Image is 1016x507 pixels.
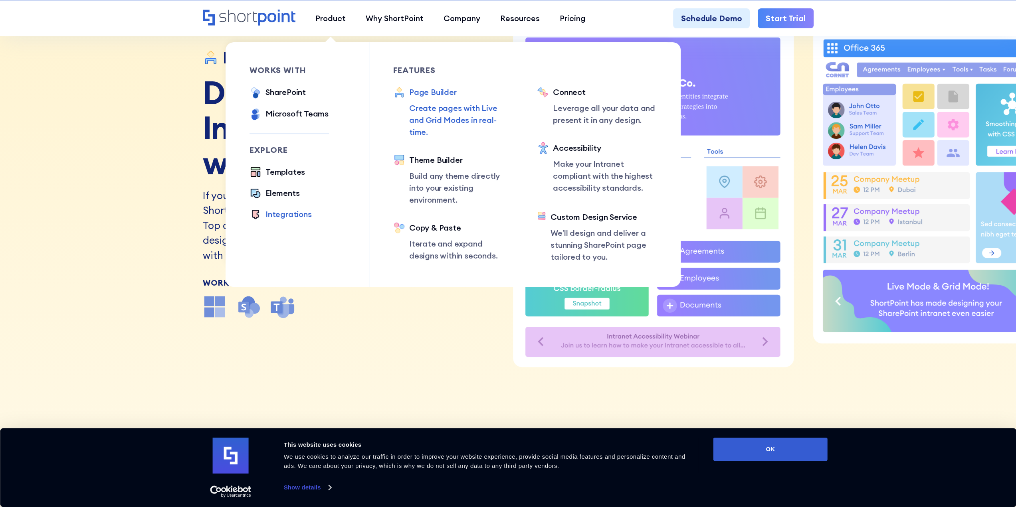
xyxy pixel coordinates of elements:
[553,142,657,154] div: Accessibility
[223,49,315,67] div: Page Builder
[250,208,312,221] a: Integrations
[237,295,261,319] img: SharePoint icon
[265,208,312,220] div: Integrations
[537,86,657,126] a: ConnectLeverage all your data and present it in any design.
[537,142,657,195] a: AccessibilityMake your Intranet compliant with the highest accessibility standards.
[409,170,513,206] p: Build any theme directly into your existing environment.
[356,8,434,28] a: Why ShortPoint
[872,414,1016,507] iframe: Chat Widget
[409,86,513,98] div: Page Builder
[537,211,657,263] a: Custom Design ServiceWe’ll design and deliver a stunning SharePoint page tailored to you.
[409,238,513,262] p: Iterate and expand designs within seconds.
[250,66,329,74] div: works with
[284,481,331,493] a: Show details
[553,86,657,98] div: Connect
[409,222,513,234] div: Copy & Paste
[393,66,513,74] div: Features
[393,86,513,138] a: Page BuilderCreate pages with Live and Grid Modes in real-time.
[271,295,295,319] img: microsoft teams icon
[315,12,346,24] div: Product
[409,102,513,138] p: Create pages with Live and Grid Modes in real-time.
[203,75,502,180] h1: Design Stunning Intranet Websites with Page Builder
[203,295,227,319] img: microsoft office icon
[250,108,329,121] a: Microsoft Teams
[553,102,657,126] p: Leverage all your data and present it in any design.
[366,12,424,24] div: Why ShortPoint
[265,86,306,98] div: SharePoint
[673,8,750,28] a: Schedule Demo
[444,12,480,24] div: Company
[265,108,329,120] div: Microsoft Teams
[284,453,685,469] span: We use cookies to analyze our traffic in order to improve your website experience, provide social...
[758,8,814,28] a: Start Trial
[250,86,306,100] a: SharePoint
[500,12,540,24] div: Resources
[203,188,450,218] h2: If you're looking for a SharePoint Builder, start with ShortPoint!
[284,440,695,450] div: This website uses cookies
[393,154,513,206] a: Theme BuilderBuild any theme directly into your existing environment.
[551,211,657,223] div: Custom Design Service
[305,8,356,28] a: Product
[560,12,586,24] div: Pricing
[203,279,502,287] div: Works With:
[553,158,657,194] p: Make your Intranet compliant with the highest accessibility standards.
[213,438,249,473] img: logo
[250,146,329,154] div: Explore
[713,438,828,461] button: OK
[250,187,299,200] a: Elements
[196,485,265,497] a: Usercentrics Cookiebot - opens in a new window
[203,10,296,27] a: Home
[409,154,513,166] div: Theme Builder
[265,187,299,199] div: Elements
[490,8,550,28] a: Resources
[265,166,305,178] div: Templates
[551,227,657,263] p: We’ll design and deliver a stunning SharePoint page tailored to you.
[203,218,450,263] p: Top companies are using ShortPoint's Live Mode to design, brand and build gorgeous Intranet websi...
[250,166,305,179] a: Templates
[434,8,490,28] a: Company
[550,8,596,28] a: Pricing
[393,222,513,262] a: Copy & PasteIterate and expand designs within seconds.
